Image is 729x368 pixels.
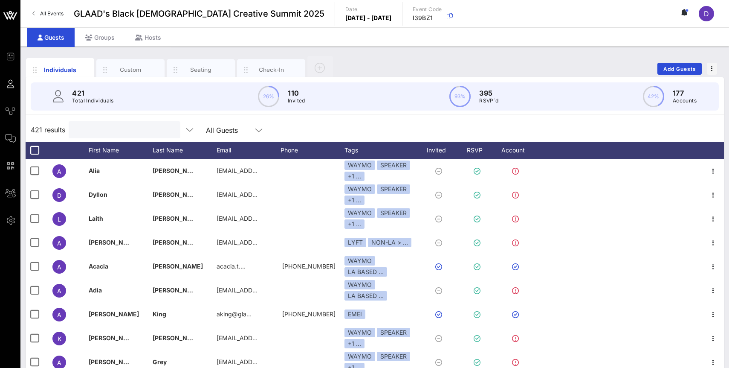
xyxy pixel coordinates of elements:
[413,14,442,22] p: I39BZ1
[479,88,498,98] p: 395
[57,192,61,199] span: D
[57,168,61,175] span: A
[377,184,410,194] div: SPEAKER
[153,239,203,246] span: [PERSON_NAME]
[57,263,61,271] span: A
[217,286,319,294] span: [EMAIL_ADDRESS][DOMAIN_NAME]
[657,63,702,75] button: Add Guests
[288,88,305,98] p: 110
[344,238,366,247] div: LYFT
[182,66,220,74] div: Seating
[673,88,697,98] p: 177
[377,161,410,170] div: SPEAKER
[153,167,203,174] span: [PERSON_NAME]
[663,66,697,72] span: Add Guests
[344,352,375,361] div: WAYMO
[494,142,541,159] div: Account
[288,96,305,105] p: Invited
[89,286,102,294] span: Adia
[57,239,61,247] span: A
[201,121,269,138] div: All Guests
[413,5,442,14] p: Event Code
[153,310,166,318] span: King
[344,219,364,229] div: +1 ...
[206,126,238,134] div: All Guests
[41,65,79,74] div: Individuals
[281,142,344,159] div: Phone
[344,208,375,218] div: WAYMO
[344,310,365,319] div: EMEI
[344,339,364,348] div: +1 ...
[75,28,125,47] div: Groups
[345,14,392,22] p: [DATE] - [DATE]
[464,142,494,159] div: RSVP
[27,7,69,20] a: All Events
[153,191,203,198] span: [PERSON_NAME]
[153,358,167,365] span: Grey
[72,88,114,98] p: 421
[153,215,203,222] span: [PERSON_NAME]
[479,96,498,105] p: RSVP`d
[377,208,410,218] div: SPEAKER
[344,184,375,194] div: WAYMO
[57,311,61,318] span: A
[377,352,410,361] div: SPEAKER
[217,142,281,159] div: Email
[344,267,387,277] div: LA BASED …
[217,254,246,278] p: acacia.t.…
[252,66,290,74] div: Check-In
[153,286,203,294] span: [PERSON_NAME]
[89,215,103,222] span: Laith
[57,287,61,295] span: A
[125,28,171,47] div: Hosts
[217,239,319,246] span: [EMAIL_ADDRESS][DOMAIN_NAME]
[344,172,364,181] div: +1 ...
[58,216,61,223] span: L
[153,263,203,270] span: [PERSON_NAME]
[217,334,319,342] span: [EMAIL_ADDRESS][DOMAIN_NAME]
[344,256,375,266] div: WAYMO
[89,239,139,246] span: [PERSON_NAME]
[368,238,411,247] div: NON-LA > …
[704,9,709,18] span: D
[57,359,61,366] span: A
[89,191,107,198] span: Dyllon
[89,334,139,342] span: [PERSON_NAME]
[344,142,417,159] div: Tags
[673,96,697,105] p: Accounts
[344,291,387,301] div: LA BASED …
[89,167,100,174] span: Alia
[74,7,324,20] span: GLAAD's Black [DEMOGRAPHIC_DATA] Creative Summit 2025
[217,358,319,365] span: [EMAIL_ADDRESS][DOMAIN_NAME]
[377,328,410,337] div: SPEAKER
[31,125,65,135] span: 421 results
[40,10,64,17] span: All Events
[58,335,61,342] span: K
[344,161,375,170] div: WAYMO
[345,5,392,14] p: Date
[217,215,319,222] span: [EMAIL_ADDRESS][DOMAIN_NAME]
[153,334,203,342] span: [PERSON_NAME]
[344,328,375,337] div: WAYMO
[217,302,252,326] p: aking@gla…
[27,28,75,47] div: Guests
[153,142,217,159] div: Last Name
[89,310,139,318] span: [PERSON_NAME]
[217,167,319,174] span: [EMAIL_ADDRESS][DOMAIN_NAME]
[89,263,108,270] span: Acacia
[89,358,139,365] span: [PERSON_NAME]
[282,310,336,318] span: +12025100251
[344,280,375,289] div: WAYMO
[344,196,364,205] div: +1 ...
[417,142,464,159] div: Invited
[112,66,150,74] div: Custom
[89,142,153,159] div: First Name
[282,263,336,270] span: +12016391615
[217,191,319,198] span: [EMAIL_ADDRESS][DOMAIN_NAME]
[699,6,714,21] div: D
[72,96,114,105] p: Total Individuals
